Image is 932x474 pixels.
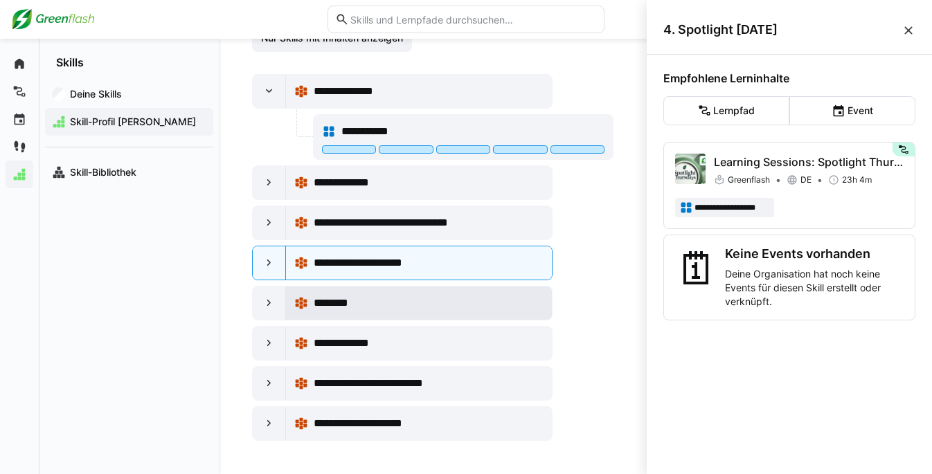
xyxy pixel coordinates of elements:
[725,246,904,262] h3: Keine Events vorhanden
[728,174,770,185] span: Greenflash
[663,71,915,85] h4: Empfohlene Lerninhalte
[349,13,597,26] input: Skills und Lernpfade durchsuchen…
[675,154,706,184] img: Learning Sessions: Spotlight Thursdays
[68,115,206,129] span: Skill-Profil [PERSON_NAME]
[663,96,789,125] eds-button-option: Lernpfad
[675,246,719,309] div: 🗓
[714,154,904,170] p: Learning Sessions: Spotlight Thursdays
[800,174,812,185] span: DE
[663,22,902,37] span: 4. Spotlight [DATE]
[725,267,904,309] p: Deine Organisation hat noch keine Events für diesen Skill erstellt oder verknüpft.
[789,96,915,125] eds-button-option: Event
[842,174,872,185] span: 23h 4m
